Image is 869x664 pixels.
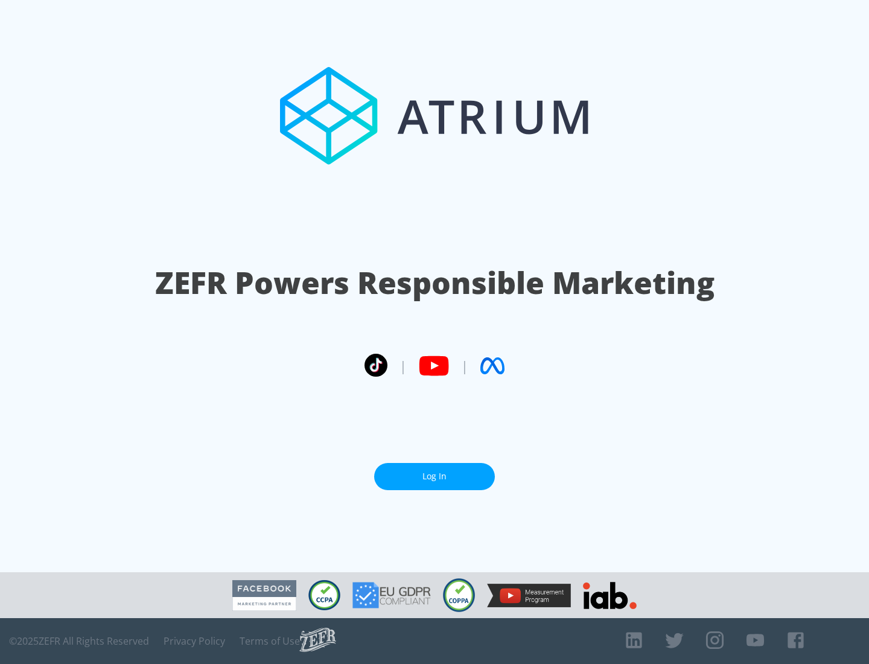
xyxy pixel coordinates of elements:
a: Privacy Policy [164,635,225,647]
h1: ZEFR Powers Responsible Marketing [155,262,715,304]
a: Log In [374,463,495,490]
img: GDPR Compliant [352,582,431,608]
img: CCPA Compliant [308,580,340,610]
img: IAB [583,582,637,609]
span: | [399,357,407,375]
a: Terms of Use [240,635,300,647]
span: © 2025 ZEFR All Rights Reserved [9,635,149,647]
img: Facebook Marketing Partner [232,580,296,611]
img: YouTube Measurement Program [487,584,571,607]
img: COPPA Compliant [443,578,475,612]
span: | [461,357,468,375]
